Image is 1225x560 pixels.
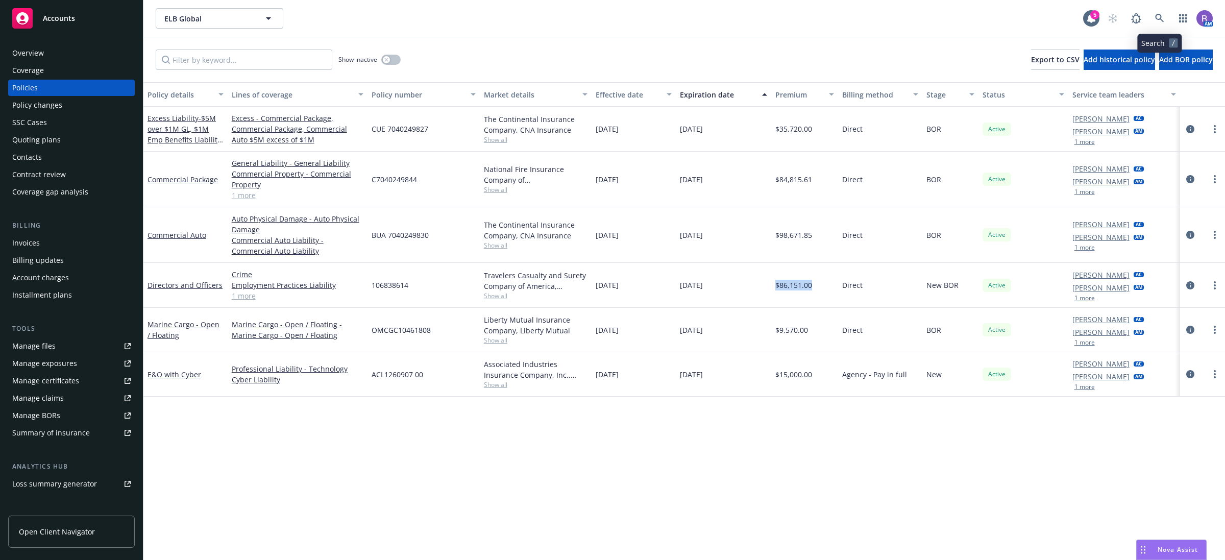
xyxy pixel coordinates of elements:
a: [PERSON_NAME] [1072,126,1130,137]
div: Billing [8,221,135,231]
span: Add BOR policy [1159,55,1213,64]
a: [PERSON_NAME] [1072,232,1130,242]
a: circleInformation [1184,324,1196,336]
a: Switch app [1173,8,1193,29]
a: Start snowing [1102,8,1123,29]
div: Contacts [12,149,42,165]
a: Invoices [8,235,135,251]
a: [PERSON_NAME] [1072,219,1130,230]
span: New [926,369,942,380]
a: Commercial Auto Liability - Commercial Auto Liability [232,235,363,256]
div: The Continental Insurance Company, CNA Insurance [484,114,588,135]
span: [DATE] [680,124,703,134]
span: ELB Global [164,13,253,24]
span: Show all [484,380,588,389]
button: Add BOR policy [1159,50,1213,70]
div: Policies [12,80,38,96]
a: circleInformation [1184,229,1196,241]
span: BOR [926,325,941,335]
span: [DATE] [680,174,703,185]
a: Coverage gap analysis [8,184,135,200]
span: $9,570.00 [775,325,808,335]
a: E&O with Cyber [148,370,201,379]
div: Manage files [12,338,56,354]
div: Tools [8,324,135,334]
button: Add historical policy [1084,50,1155,70]
span: OMCGC10461808 [372,325,431,335]
span: Active [987,125,1007,134]
div: Associated Industries Insurance Company, Inc., AmTrust Financial Services, RT Specialty Insurance... [484,359,588,380]
a: Employment Practices Liability [232,280,363,290]
span: Show all [484,185,588,194]
div: Account charges [12,270,69,286]
button: 1 more [1074,245,1095,251]
span: [DATE] [596,124,619,134]
a: more [1209,279,1221,291]
div: Manage BORs [12,407,60,424]
span: Show all [484,241,588,250]
span: Direct [842,174,863,185]
div: The Continental Insurance Company, CNA Insurance [484,220,588,241]
a: Quoting plans [8,132,135,148]
div: SSC Cases [12,114,47,131]
img: photo [1196,10,1213,27]
a: Excess Liability [148,113,221,155]
button: 1 more [1074,384,1095,390]
a: Contacts [8,149,135,165]
a: [PERSON_NAME] [1072,270,1130,280]
span: CUE 7040249827 [372,124,428,134]
span: C7040249844 [372,174,417,185]
span: New BOR [926,280,959,290]
span: $35,720.00 [775,124,812,134]
a: Billing updates [8,252,135,269]
a: Contract review [8,166,135,183]
a: Policies [8,80,135,96]
a: Report a Bug [1126,8,1146,29]
button: 1 more [1074,295,1095,301]
span: $86,151.00 [775,280,812,290]
div: Liberty Mutual Insurance Company, Liberty Mutual [484,314,588,336]
a: Coverage [8,62,135,79]
a: Excess - Commercial Package, Commercial Package, Commercial Auto $5M excess of $1M [232,113,363,145]
div: Service team leaders [1072,89,1165,100]
span: Show all [484,291,588,300]
a: 1 more [232,190,363,201]
span: Active [987,175,1007,184]
div: Effective date [596,89,660,100]
div: Premium [775,89,823,100]
span: Show all [484,135,588,144]
a: Summary of insurance [8,425,135,441]
a: Crime [232,269,363,280]
div: Manage certificates [12,373,79,389]
div: Stage [926,89,963,100]
a: Overview [8,45,135,61]
button: Service team leaders [1068,82,1181,107]
div: Loss summary generator [12,476,97,492]
span: Add historical policy [1084,55,1155,64]
span: Active [987,281,1007,290]
a: Search [1149,8,1170,29]
a: Professional Liability - Technology [232,363,363,374]
a: Manage files [8,338,135,354]
a: Loss summary generator [8,476,135,492]
a: Manage exposures [8,355,135,372]
a: [PERSON_NAME] [1072,113,1130,124]
span: [DATE] [680,280,703,290]
button: Policy details [143,82,228,107]
button: 1 more [1074,339,1095,346]
a: 1 more [232,290,363,301]
a: [PERSON_NAME] [1072,358,1130,369]
span: Active [987,370,1007,379]
a: circleInformation [1184,173,1196,185]
button: Billing method [838,82,922,107]
a: Commercial Property - Commercial Property [232,168,363,190]
span: Show all [484,336,588,345]
span: [DATE] [680,369,703,380]
span: [DATE] [596,325,619,335]
div: Expiration date [680,89,756,100]
a: Installment plans [8,287,135,303]
button: Market details [480,82,592,107]
a: Auto Physical Damage - Auto Physical Damage [232,213,363,235]
a: Directors and Officers [148,280,223,290]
